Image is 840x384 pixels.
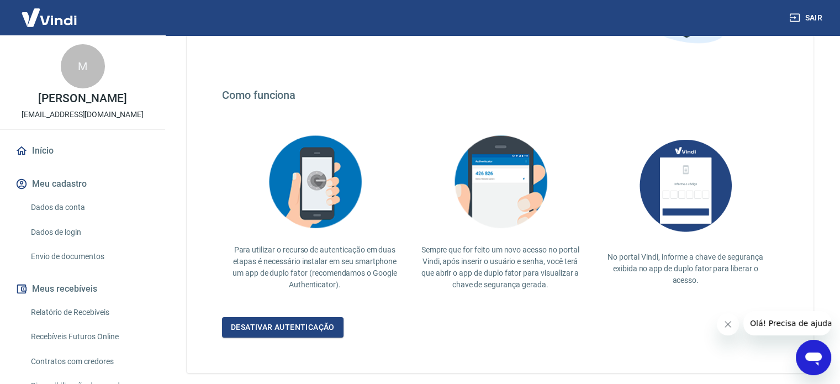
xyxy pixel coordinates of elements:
img: explication-mfa3.c449ef126faf1c3e3bb9.png [445,128,556,235]
button: Sair [787,8,827,28]
a: Dados da conta [27,196,152,219]
iframe: Fechar mensagem [717,313,739,335]
span: Olá! Precisa de ajuda? [7,8,93,17]
p: [PERSON_NAME] [38,93,126,104]
a: Contratos com credores [27,350,152,373]
a: Início [13,139,152,163]
a: Dados de login [27,221,152,244]
h4: Como funciona [222,88,778,102]
p: Para utilizar o recurso de autenticação em duas etapas é necessário instalar em seu smartphone um... [231,244,399,291]
a: Recebíveis Futuros Online [27,325,152,348]
button: Meus recebíveis [13,277,152,301]
a: Relatório de Recebíveis [27,301,152,324]
img: AUbNX1O5CQAAAABJRU5ErkJggg== [630,128,741,243]
a: Envio de documentos [27,245,152,268]
img: Vindi [13,1,85,34]
button: Meu cadastro [13,172,152,196]
p: Sempre que for feito um novo acesso no portal Vindi, após inserir o usuário e senha, você terá qu... [416,244,584,291]
a: Desativar autenticação [222,317,344,338]
div: M [61,44,105,88]
p: No portal Vindi, informe a chave de segurança exibida no app de duplo fator para liberar o acesso. [601,251,769,286]
iframe: Botão para abrir a janela de mensagens [796,340,831,375]
p: [EMAIL_ADDRESS][DOMAIN_NAME] [22,109,144,120]
img: explication-mfa2.908d58f25590a47144d3.png [260,128,370,235]
iframe: Mensagem da empresa [743,311,831,335]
